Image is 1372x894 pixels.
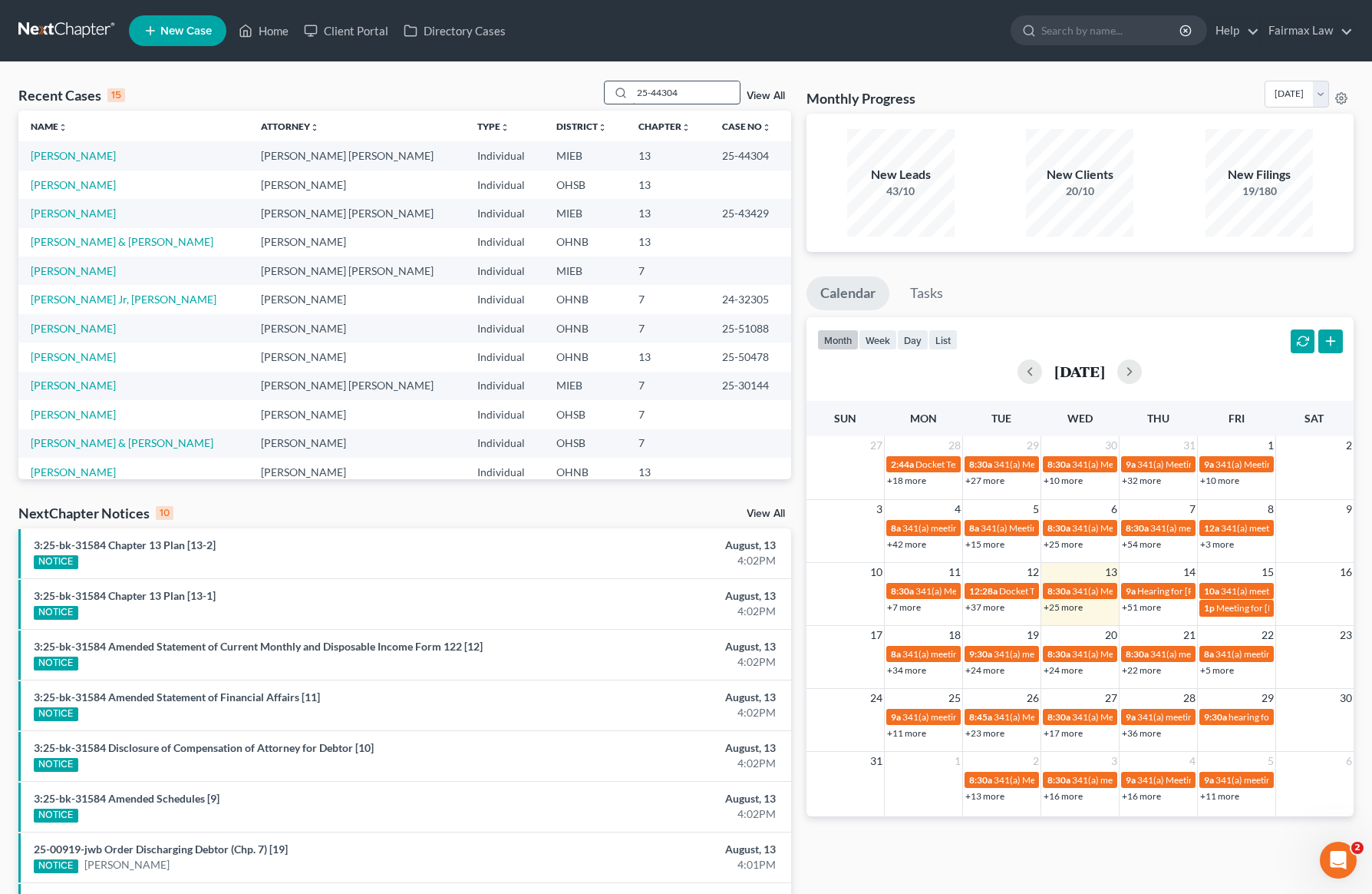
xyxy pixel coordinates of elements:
span: 8:30a [1047,774,1070,786]
span: 27 [869,436,884,455]
iframe: Intercom live chat [1320,842,1357,879]
span: Docket Text: for [PERSON_NAME] [999,585,1136,597]
a: +54 more [1122,538,1161,550]
td: 7 [626,429,711,458]
a: +24 more [965,664,1004,676]
td: 13 [626,141,711,170]
a: +51 more [1122,601,1161,613]
a: +37 more [965,601,1004,613]
td: Individual [465,199,544,227]
span: 8a [1204,648,1214,660]
a: +17 more [1044,727,1083,739]
a: [PERSON_NAME] [31,149,116,162]
span: Fri [1229,412,1245,425]
span: 18 [947,626,962,644]
span: 341(a) meeting for [PERSON_NAME] [902,711,1050,723]
a: Fairmax Law [1261,17,1353,45]
td: OHSB [544,171,626,199]
td: Individual [465,458,544,486]
a: +16 more [1122,790,1161,802]
span: Docket Text: for [PERSON_NAME] [915,459,1053,470]
td: Individual [465,285,544,313]
a: Typeunfold_more [477,121,510,132]
a: Client Portal [296,17,396,45]
td: 13 [626,458,711,486]
span: 1 [953,752,962,770]
span: Hearing for [PERSON_NAME] [1137,585,1257,597]
td: Individual [465,228,544,257]
a: [PERSON_NAME] & [PERSON_NAME] [31,436,213,449]
a: 25-00919-jwb Order Discharging Debtor (Chp. 7) [19] [34,843,288,856]
span: 8a [891,648,901,660]
span: 8:30a [969,774,992,786]
span: 30 [1338,689,1354,707]
span: 6 [1344,752,1354,770]
button: list [928,329,958,350]
span: 11 [947,563,962,581]
div: 4:02PM [539,806,776,822]
td: 25-30144 [710,372,790,400]
span: 26 [1025,689,1041,707]
span: 15 [1260,563,1275,581]
span: 19 [1025,626,1041,644]
div: 15 [107,88,125,102]
span: 8:30a [1126,522,1149,534]
a: +10 more [1044,475,1083,486]
span: 10a [1204,585,1219,597]
span: 341(a) Meeting of Creditors for [PERSON_NAME] [981,522,1179,534]
span: 31 [869,752,884,770]
span: 8a [969,522,979,534]
button: month [817,329,859,350]
td: 13 [626,171,711,199]
div: August, 13 [539,639,776,654]
span: 7 [1188,500,1197,518]
span: 341(a) Meeting of Creditors for [PERSON_NAME] [1137,459,1336,470]
div: 4:01PM [539,857,776,872]
a: +32 more [1122,475,1161,486]
td: 24-32305 [710,285,790,313]
td: 7 [626,285,711,313]
a: 3:25-bk-31584 Amended Statement of Financial Affairs [11] [34,690,320,704]
div: NOTICE [34,758,78,772]
div: August, 13 [539,791,776,806]
div: August, 13 [539,538,776,553]
td: [PERSON_NAME] [249,285,465,313]
td: OHNB [544,343,626,371]
td: 25-51088 [710,314,790,343]
a: Tasks [896,276,957,310]
a: +5 more [1200,664,1234,676]
a: [PERSON_NAME] [31,178,116,191]
span: 13 [1103,563,1119,581]
td: 13 [626,343,711,371]
a: [PERSON_NAME] Jr, [PERSON_NAME] [31,293,216,306]
span: 8:30a [891,585,914,597]
span: Meeting for [PERSON_NAME] [1216,602,1337,614]
td: 25-44304 [710,141,790,170]
div: NOTICE [34,859,78,873]
span: 14 [1182,563,1197,581]
input: Search by name... [1041,16,1182,45]
button: week [859,329,897,350]
div: NOTICE [34,606,78,620]
i: unfold_more [681,123,691,132]
td: [PERSON_NAME] [249,429,465,458]
span: 341(a) Meeting for [PERSON_NAME] [1072,459,1221,470]
div: August, 13 [539,690,776,705]
span: 24 [869,689,884,707]
a: 3:25-bk-31584 Amended Statement of Current Monthly and Disposable Income Form 122 [12] [34,640,483,653]
td: [PERSON_NAME] [249,171,465,199]
a: +25 more [1044,601,1083,613]
span: 31 [1182,436,1197,455]
span: 9a [1204,459,1214,470]
div: NextChapter Notices [18,504,173,522]
div: August, 13 [539,740,776,756]
span: 9a [1204,774,1214,786]
span: 22 [1260,626,1275,644]
span: 2 [1344,436,1354,455]
span: 8:30a [1047,711,1070,723]
h2: [DATE] [1054,363,1105,379]
span: 9a [1126,711,1136,723]
td: 13 [626,228,711,257]
td: [PERSON_NAME] [249,400,465,429]
span: 8:30a [1047,648,1070,660]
